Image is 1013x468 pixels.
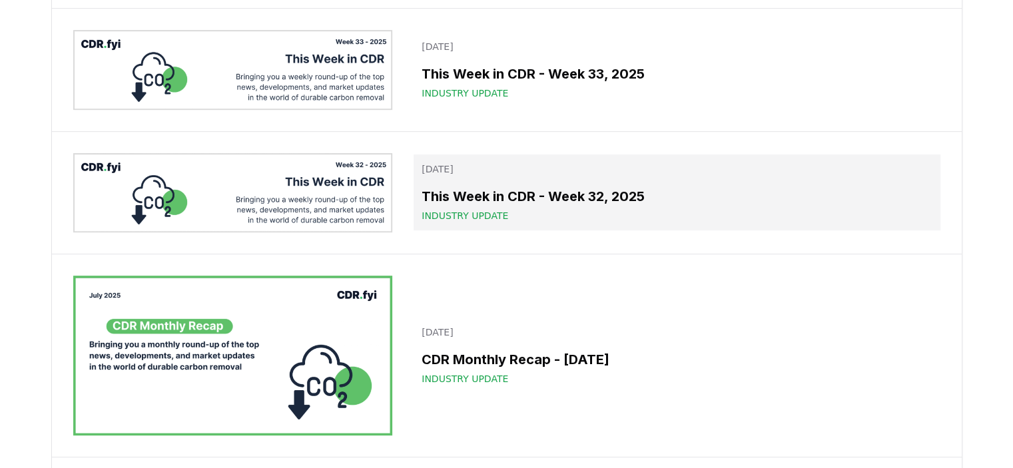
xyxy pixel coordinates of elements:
h3: CDR Monthly Recap - [DATE] [422,350,932,369]
a: [DATE]This Week in CDR - Week 33, 2025Industry Update [414,32,940,108]
img: CDR Monthly Recap - July 2025 blog post image [73,276,393,435]
p: [DATE] [422,326,932,339]
span: Industry Update [422,209,508,222]
p: [DATE] [422,40,932,53]
p: [DATE] [422,162,932,176]
img: This Week in CDR - Week 33, 2025 blog post image [73,30,393,110]
a: [DATE]CDR Monthly Recap - [DATE]Industry Update [414,318,940,393]
span: Industry Update [422,87,508,100]
a: [DATE]This Week in CDR - Week 32, 2025Industry Update [414,154,940,230]
h3: This Week in CDR - Week 33, 2025 [422,64,932,84]
h3: This Week in CDR - Week 32, 2025 [422,186,932,206]
img: This Week in CDR - Week 32, 2025 blog post image [73,153,393,233]
span: Industry Update [422,372,508,385]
